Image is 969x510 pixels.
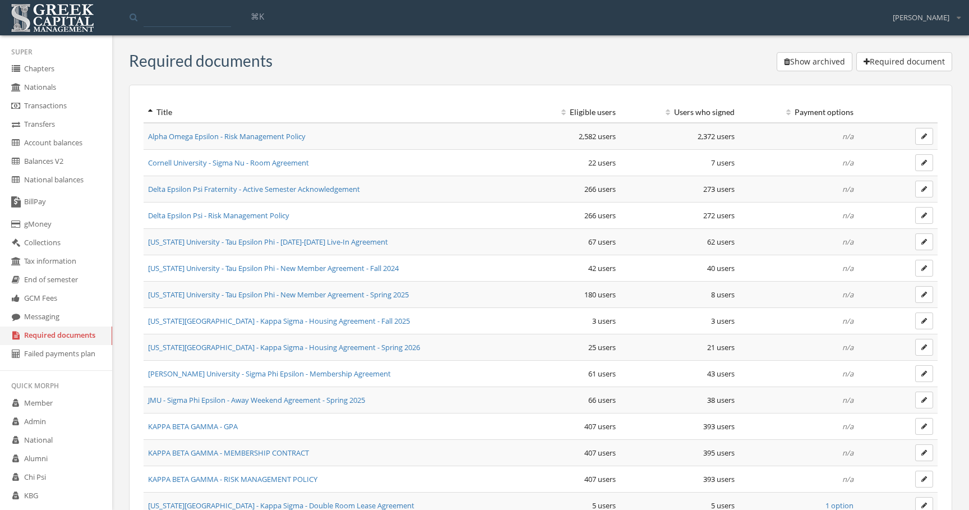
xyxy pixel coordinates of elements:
span: ⌘K [251,11,264,22]
a: n/a [842,448,853,458]
a: [US_STATE] University - Tau Epsilon Phi - New Member Agreement - Fall 2024 [148,263,399,273]
a: n/a [842,158,853,168]
a: Alpha Omega Epsilon - Risk Management Policy [148,131,306,141]
span: 407 users [584,421,616,431]
a: n/a [842,395,853,405]
a: [US_STATE][GEOGRAPHIC_DATA] - Kappa Sigma - Housing Agreement - Fall 2025 [148,316,410,326]
span: 25 users [588,342,616,352]
a: [US_STATE] University - Tau Epsilon Phi - New Member Agreement - Spring 2025 [148,290,409,300]
a: n/a [842,342,853,352]
span: 407 users [584,448,616,458]
a: n/a [842,210,853,220]
span: 66 users [588,395,616,405]
a: n/a [842,369,853,379]
span: 7 users [711,158,735,168]
th: Payment options [739,102,858,123]
a: Cornell University - Sigma Nu - Room Agreement [148,158,309,168]
a: n/a [842,237,853,247]
span: [PERSON_NAME] [893,12,949,23]
a: JMU - Sigma Phi Epsilon - Away Weekend Agreement - Spring 2025 [148,395,365,405]
span: 67 users [588,237,616,247]
span: 62 users [707,237,735,247]
span: 266 users [584,184,616,194]
a: n/a [842,184,853,194]
span: 40 users [707,263,735,273]
a: KAPPA BETA GAMMA - RISK MANAGEMENT POLICY [148,474,317,484]
span: 266 users [584,210,616,220]
a: [PERSON_NAME] University - Sigma Phi Epsilon - Membership Agreement [148,369,391,379]
a: n/a [842,316,853,326]
h3: Required documents [129,52,273,70]
span: 8 users [711,290,735,300]
span: 3 users [592,316,616,326]
span: 61 users [588,369,616,379]
span: 43 users [707,369,735,379]
span: 395 users [703,448,735,458]
a: n/a [842,131,853,141]
button: Required document [856,52,952,71]
span: 273 users [703,184,735,194]
th: Title [144,102,501,123]
span: 2,372 users [698,131,735,141]
a: KAPPA BETA GAMMA - GPA [148,421,238,431]
a: Delta Epsilon Psi Fraternity - Active Semester Acknowledgement [148,184,360,194]
span: 22 users [588,158,616,168]
th: Eligible users [501,102,620,123]
span: 272 users [703,210,735,220]
span: 42 users [588,263,616,273]
span: 393 users [703,474,735,484]
a: [US_STATE][GEOGRAPHIC_DATA] - Kappa Sigma - Housing Agreement - Spring 2026 [148,342,420,352]
div: [PERSON_NAME] [885,4,961,23]
a: n/a [842,474,853,484]
span: 180 users [584,290,616,300]
a: n/a [842,290,853,300]
span: 393 users [703,421,735,431]
a: n/a [842,263,853,273]
span: 407 users [584,474,616,484]
span: 21 users [707,342,735,352]
a: n/a [842,421,853,431]
a: KAPPA BETA GAMMA - MEMBERSHIP CONTRACT [148,448,309,458]
a: [US_STATE] University - Tau Epsilon Phi - [DATE]-[DATE] Live-In Agreement [148,237,388,247]
button: Show archived [777,52,852,71]
span: 38 users [707,395,735,405]
a: Delta Epsilon Psi - Risk Management Policy [148,210,289,220]
span: 2,582 users [579,131,616,141]
span: 3 users [711,316,735,326]
th: Users who signed [620,102,739,123]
